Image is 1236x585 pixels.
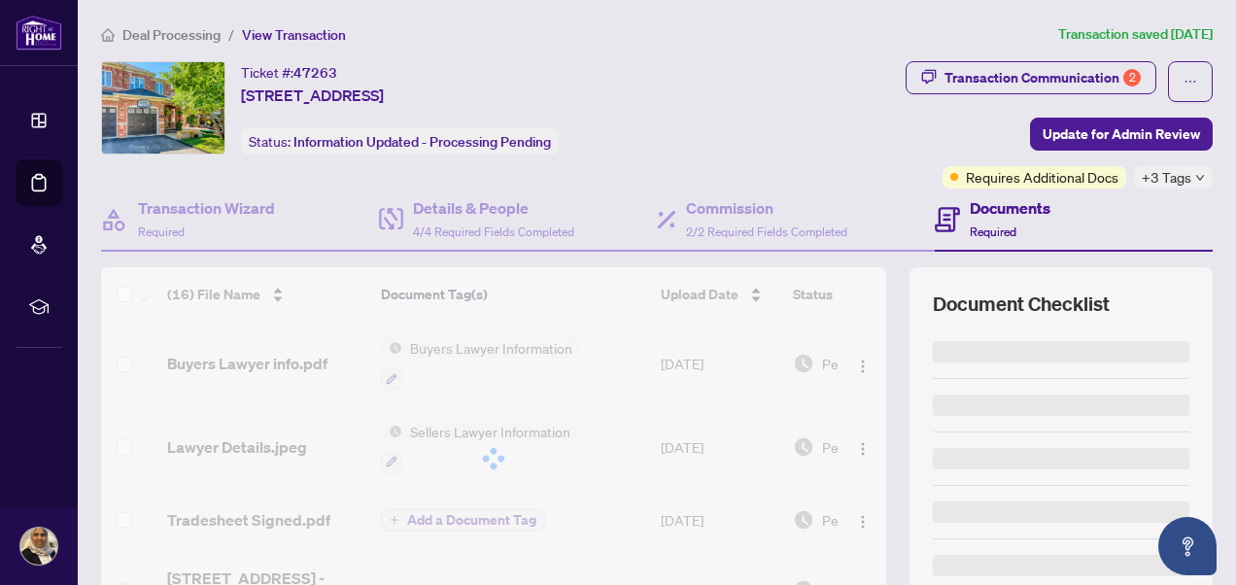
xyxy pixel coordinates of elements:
h4: Commission [686,196,847,220]
span: home [101,28,115,42]
img: logo [16,15,62,51]
span: Requires Additional Docs [966,166,1118,188]
span: +3 Tags [1142,166,1191,189]
span: 4/4 Required Fields Completed [413,224,574,239]
span: Update for Admin Review [1043,119,1200,150]
span: [STREET_ADDRESS] [241,84,384,107]
h4: Documents [970,196,1050,220]
span: View Transaction [242,26,346,44]
span: ellipsis [1184,75,1197,88]
article: Transaction saved [DATE] [1058,23,1213,46]
button: Open asap [1158,517,1217,575]
span: Required [138,224,185,239]
div: Status: [241,128,559,155]
img: IMG-W12303908_1.jpg [102,62,224,154]
span: Deal Processing [122,26,221,44]
li: / [228,23,234,46]
span: 2/2 Required Fields Completed [686,224,847,239]
div: Ticket #: [241,61,337,84]
span: down [1195,173,1205,183]
img: Profile Icon [20,528,57,565]
span: 47263 [293,64,337,82]
span: Information Updated - Processing Pending [293,133,551,151]
button: Transaction Communication2 [906,61,1156,94]
div: Transaction Communication [944,62,1141,93]
span: Required [970,224,1016,239]
button: Update for Admin Review [1030,118,1213,151]
h4: Transaction Wizard [138,196,275,220]
h4: Details & People [413,196,574,220]
span: Document Checklist [933,291,1110,318]
div: 2 [1123,69,1141,86]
